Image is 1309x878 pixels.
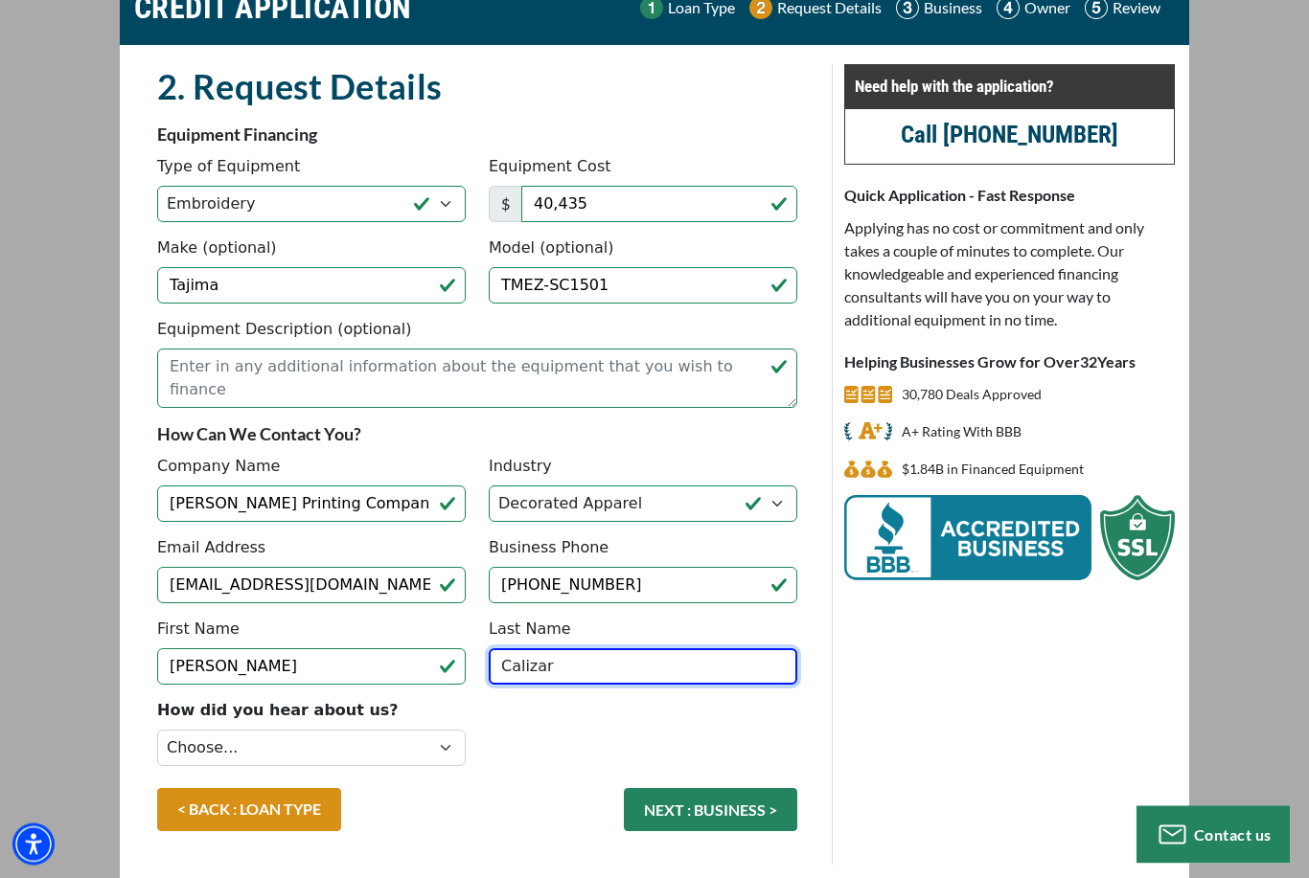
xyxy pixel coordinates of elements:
[157,619,240,642] label: First Name
[489,456,552,479] label: Industry
[902,421,1022,444] p: A+ Rating With BBB
[489,700,780,775] iframe: reCAPTCHA
[855,76,1164,99] p: Need help with the application?
[844,351,1175,374] p: Helping Businesses Grow for Over Years
[844,496,1175,581] img: BBB Acredited Business and SSL Protection
[489,619,571,642] label: Last Name
[1194,825,1272,844] span: Contact us
[901,122,1118,149] a: call (847) 232-7803
[902,384,1042,407] p: 30,780 Deals Approved
[157,319,411,342] label: Equipment Description (optional)
[489,237,613,260] label: Model (optional)
[624,789,797,832] button: NEXT : BUSINESS >
[157,65,797,109] h2: 2. Request Details
[157,700,399,723] label: How did you hear about us?
[489,187,522,223] span: $
[844,185,1175,208] p: Quick Application - Fast Response
[157,537,265,560] label: Email Address
[12,823,55,866] div: Accessibility Menu
[489,537,609,560] label: Business Phone
[157,423,797,446] p: How Can We Contact You?
[1080,353,1097,371] span: 32
[157,237,277,260] label: Make (optional)
[902,459,1084,482] p: $1,843,753,590 in Financed Equipment
[489,156,611,179] label: Equipment Cost
[1137,806,1290,864] button: Contact us
[157,156,300,179] label: Type of Equipment
[157,124,797,146] p: Equipment Financing
[844,217,1175,332] p: Applying has no cost or commitment and only takes a couple of minutes to complete. Our knowledgea...
[157,789,341,832] a: < BACK : LOAN TYPE
[157,456,280,479] label: Company Name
